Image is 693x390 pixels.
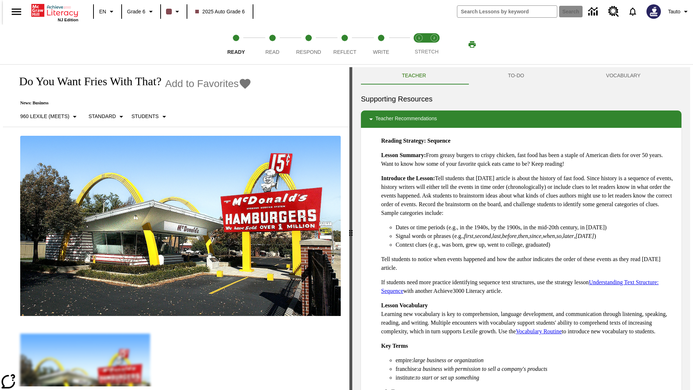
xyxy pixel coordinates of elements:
p: If students need more practice identifying sequence text structures, use the strategy lesson with... [381,278,676,295]
p: Standard [88,113,116,120]
em: last [492,233,501,239]
li: institute: [396,373,676,382]
em: since [529,233,541,239]
h1: Do You Want Fries With That? [12,75,161,88]
button: Add to Favorites - Do You Want Fries With That? [165,77,252,90]
span: Add to Favorites [165,78,239,90]
button: Select Lexile, 960 Lexile (Meets) [17,110,82,123]
button: Profile/Settings [665,5,693,18]
button: Ready step 1 of 5 [215,25,257,64]
button: Read step 2 of 5 [251,25,293,64]
text: 1 [418,36,420,40]
p: Tell students to notice when events happened and how the author indicates the order of these even... [381,255,676,272]
button: Open side menu [6,1,27,22]
li: Signal words or phrases (e.g., , , , , , , , , , ) [396,232,676,240]
strong: Reading Strategy: [381,138,426,144]
button: Scaffolds, Standard [86,110,128,123]
button: Stretch Read step 1 of 2 [409,25,430,64]
button: TO-DO [467,67,565,84]
p: Teacher Recommendations [375,115,437,123]
em: second [475,233,491,239]
span: Ready [227,49,245,55]
button: VOCABULARY [565,67,681,84]
button: Teacher [361,67,467,84]
h6: Supporting Resources [361,93,681,105]
a: Data Center [584,2,604,22]
li: empire: [396,356,676,365]
span: Tauto [668,8,680,16]
div: Press Enter or Spacebar and then press right and left arrow keys to move the slider [349,67,352,390]
button: Select a new avatar [642,2,665,21]
div: reading [3,67,349,386]
span: EN [99,8,106,16]
span: Reflect [334,49,357,55]
span: Read [265,49,279,55]
button: Class color is dark brown. Change class color [163,5,184,18]
em: to start or set up something [416,374,479,381]
button: Write step 5 of 5 [360,25,402,64]
div: Instructional Panel Tabs [361,67,681,84]
img: One of the first McDonald's stores, with the iconic red sign and golden arches. [20,136,341,316]
em: first [464,233,474,239]
text: 2 [433,36,435,40]
em: later [563,233,574,239]
button: Respond step 3 of 5 [288,25,330,64]
strong: Lesson Vocabulary [381,302,428,308]
span: Respond [296,49,321,55]
p: From greasy burgers to crispy chicken, fast food has been a staple of American diets for over 50 ... [381,151,676,168]
em: before [502,233,517,239]
div: Teacher Recommendations [361,110,681,128]
button: Select Student [128,110,171,123]
a: Resource Center, Will open in new tab [604,2,623,21]
p: Tell students that [DATE] article is about the history of fast food. Since history is a sequence ... [381,174,676,217]
a: Understanding Text Structure: Sequence [381,279,659,294]
div: Home [31,3,78,22]
button: Language: EN, Select a language [96,5,119,18]
button: Stretch Respond step 2 of 2 [424,25,445,64]
div: activity [352,67,690,390]
strong: Key Terms [381,343,408,349]
li: Context clues (e.g., was born, grew up, went to college, graduated) [396,240,676,249]
em: large business or organization [413,357,484,363]
strong: Sequence [427,138,450,144]
a: Vocabulary Routine [516,328,562,334]
em: so [557,233,562,239]
img: Avatar [646,4,661,19]
em: [DATE] [575,233,594,239]
p: Students [131,113,158,120]
p: News: Business [12,100,252,106]
em: a business with permission to sell a company's products [418,366,548,372]
span: 2025 Auto Grade 6 [195,8,245,16]
strong: Lesson Summary: [381,152,426,158]
a: Notifications [623,2,642,21]
button: Reflect step 4 of 5 [324,25,366,64]
input: search field [457,6,557,17]
li: franchise: [396,365,676,373]
span: Grade 6 [127,8,145,16]
p: 960 Lexile (Meets) [20,113,69,120]
li: Dates or time periods (e.g., in the 1940s, by the 1900s, in the mid-20th century, in [DATE]) [396,223,676,232]
span: NJ Edition [58,18,78,22]
span: Write [373,49,389,55]
span: STRETCH [415,49,439,55]
button: Print [461,38,484,51]
p: Learning new vocabulary is key to comprehension, language development, and communication through ... [381,301,676,336]
button: Grade: Grade 6, Select a grade [124,5,158,18]
em: then [518,233,528,239]
strong: Introduce the Lesson: [381,175,435,181]
em: when [543,233,555,239]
